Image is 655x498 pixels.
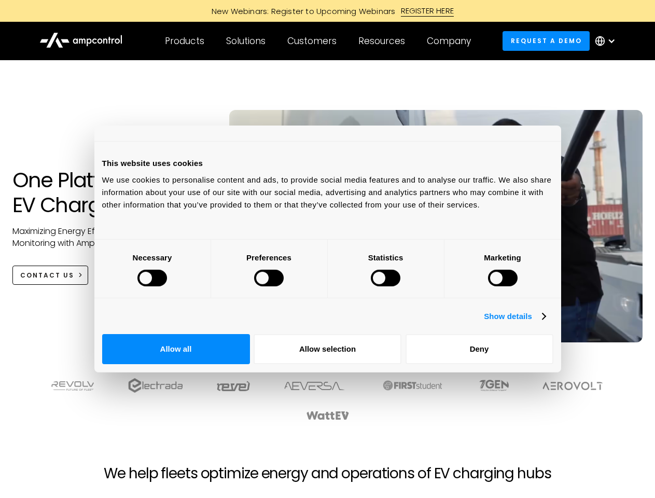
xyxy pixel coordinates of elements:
div: REGISTER HERE [401,5,454,17]
strong: Preferences [246,253,291,261]
h2: We help fleets optimize energy and operations of EV charging hubs [104,465,551,482]
strong: Statistics [368,253,403,261]
h1: One Platform for EV Charging Hubs [12,168,209,217]
img: WattEV logo [306,411,350,420]
div: Solutions [226,35,266,47]
div: Customers [287,35,337,47]
div: CONTACT US [20,271,74,280]
button: Allow all [102,334,250,364]
div: Company [427,35,471,47]
div: We use cookies to personalise content and ads, to provide social media features and to analyse ou... [102,173,553,211]
img: electrada logo [128,378,183,393]
strong: Marketing [484,253,521,261]
img: Aerovolt Logo [542,382,604,390]
a: CONTACT US [12,266,89,285]
a: New Webinars: Register to Upcoming WebinarsREGISTER HERE [94,5,561,17]
a: Show details [484,310,545,323]
button: Allow selection [254,334,401,364]
a: Request a demo [503,31,590,50]
p: Maximizing Energy Efficiency, Uptime, and 24/7 Monitoring with Ampcontrol Solutions [12,226,209,249]
div: Resources [358,35,405,47]
div: This website uses cookies [102,157,553,170]
div: Products [165,35,204,47]
strong: Necessary [133,253,172,261]
button: Deny [406,334,553,364]
div: New Webinars: Register to Upcoming Webinars [201,6,401,17]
